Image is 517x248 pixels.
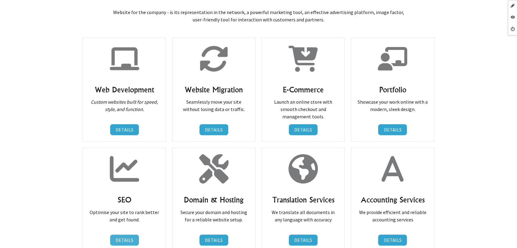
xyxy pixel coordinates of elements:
[91,99,158,112] em: Custom websites built for speed, style, and function.
[179,209,249,223] p: Secure your domain and hosting for a reliable website setup.
[268,209,338,223] p: We translate all documents in any language with accuracy
[268,195,338,205] h3: Translation Services
[357,195,428,205] h3: Accounting Services
[199,124,228,135] a: DETAILS
[357,85,428,94] h3: Portfolio
[289,124,318,135] a: DETAILS
[179,195,249,205] h3: Domain & Hosting
[378,124,407,135] a: DETAILS
[199,235,228,246] a: DETAILS
[378,235,407,246] a: DETAILS
[268,98,338,120] p: Launch an online store with smooth checkout and management tools.
[179,85,249,94] h3: Website Migration
[179,98,249,113] p: Seamlessly move your site without losing data or traffic.
[89,209,159,223] p: Optimise your site to rank better and get found.
[89,195,159,205] h3: SEO
[89,85,159,94] h3: Web Development
[110,124,139,135] a: DETAILS
[357,98,428,113] p: Showcase your work online with a modern, sleek design.
[289,235,318,246] a: DETAILS
[77,1,440,31] p: Website for the company - is its representation in the network, a powerful marketing tool, an eff...
[357,209,428,223] p: We provide efficient and reliable accounting services
[110,235,139,246] a: DETAILS
[268,85,338,94] h3: E-Commerce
